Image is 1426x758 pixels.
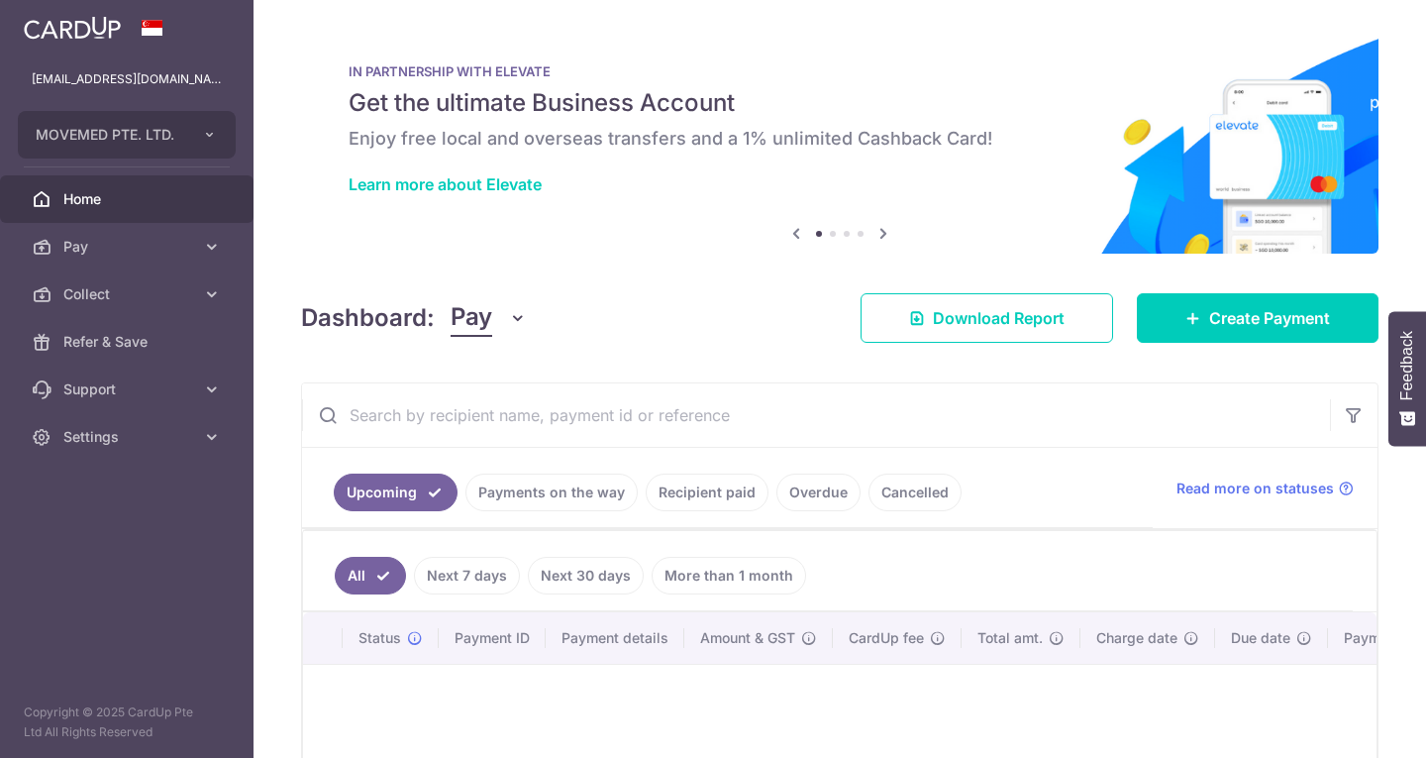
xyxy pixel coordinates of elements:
[302,383,1330,447] input: Search by recipient name, payment id or reference
[358,628,401,648] span: Status
[861,293,1113,343] a: Download Report
[646,474,768,511] a: Recipient paid
[528,557,644,595] a: Next 30 days
[776,474,861,511] a: Overdue
[977,628,1043,648] span: Total amt.
[334,474,458,511] a: Upcoming
[451,299,527,337] button: Pay
[868,474,962,511] a: Cancelled
[1231,628,1290,648] span: Due date
[32,69,222,89] p: [EMAIL_ADDRESS][DOMAIN_NAME]
[63,427,194,447] span: Settings
[18,111,236,159] button: MOVEMED PTE. LTD.
[546,612,684,664] th: Payment details
[439,612,546,664] th: Payment ID
[349,63,1331,79] p: IN PARTNERSHIP WITH ELEVATE
[349,127,1331,151] h6: Enjoy free local and overseas transfers and a 1% unlimited Cashback Card!
[301,300,435,336] h4: Dashboard:
[1096,628,1177,648] span: Charge date
[1209,306,1330,330] span: Create Payment
[1398,331,1416,400] span: Feedback
[414,557,520,595] a: Next 7 days
[1137,293,1378,343] a: Create Payment
[63,189,194,209] span: Home
[301,32,1378,254] img: Renovation banner
[465,474,638,511] a: Payments on the way
[349,87,1331,119] h5: Get the ultimate Business Account
[349,174,542,194] a: Learn more about Elevate
[63,332,194,352] span: Refer & Save
[933,306,1065,330] span: Download Report
[1388,311,1426,446] button: Feedback - Show survey
[24,16,121,40] img: CardUp
[652,557,806,595] a: More than 1 month
[700,628,795,648] span: Amount & GST
[63,284,194,304] span: Collect
[63,379,194,399] span: Support
[1176,479,1354,498] a: Read more on statuses
[63,237,194,257] span: Pay
[1299,699,1406,748] iframe: Opens a widget where you can find more information
[36,125,182,145] span: MOVEMED PTE. LTD.
[335,557,406,595] a: All
[849,628,924,648] span: CardUp fee
[451,299,492,337] span: Pay
[1176,479,1334,498] span: Read more on statuses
